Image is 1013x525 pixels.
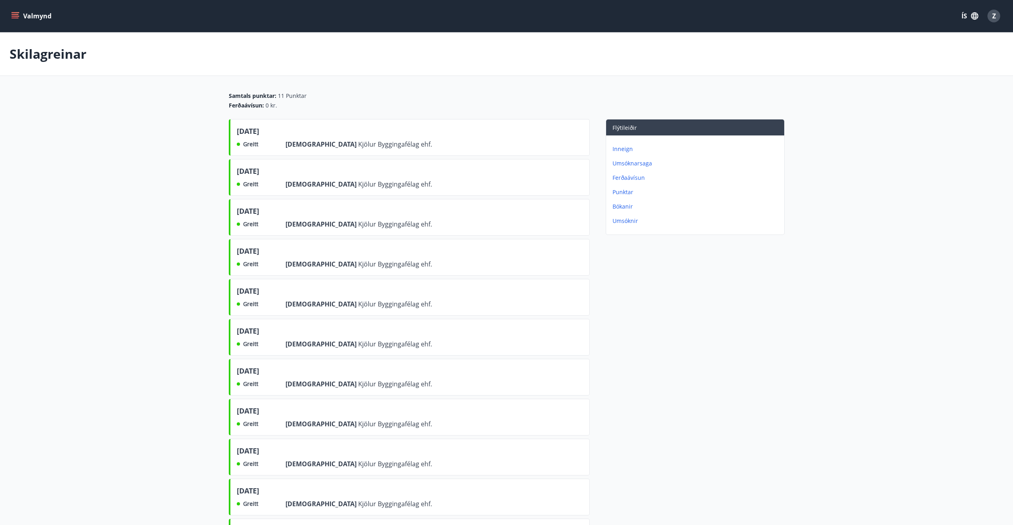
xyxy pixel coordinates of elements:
p: Inneign [613,145,781,153]
span: Z [992,12,996,20]
span: [DEMOGRAPHIC_DATA] [285,300,358,308]
span: Greitt [243,140,258,148]
span: Kjölur Byggingafélag ehf. [358,180,432,189]
p: Umsóknarsaga [613,159,781,167]
button: Z [984,6,1003,26]
span: Kjölur Byggingafélag ehf. [358,340,432,348]
span: [DEMOGRAPHIC_DATA] [285,340,358,348]
span: Kjölur Byggingafélag ehf. [358,260,432,268]
span: [DEMOGRAPHIC_DATA] [285,220,358,229]
span: [DATE] [237,246,259,259]
span: Kjölur Byggingafélag ehf. [358,300,432,308]
span: Greitt [243,180,258,188]
span: Greitt [243,300,258,308]
span: Kjölur Byggingafélag ehf. [358,380,432,388]
span: 11 Punktar [278,92,307,100]
span: Greitt [243,220,258,228]
span: Kjölur Byggingafélag ehf. [358,499,432,508]
span: Ferðaávísun : [229,101,264,109]
span: [DEMOGRAPHIC_DATA] [285,499,358,508]
span: Greitt [243,340,258,348]
span: [DATE] [237,406,259,419]
span: [DATE] [237,445,259,459]
span: Greitt [243,460,258,468]
span: Greitt [243,260,258,268]
span: [DATE] [237,126,259,139]
span: [DEMOGRAPHIC_DATA] [285,140,358,149]
span: [DEMOGRAPHIC_DATA] [285,180,358,189]
span: [DEMOGRAPHIC_DATA] [285,459,358,468]
span: Flýtileiðir [613,124,637,131]
span: [DEMOGRAPHIC_DATA] [285,260,358,268]
span: [DATE] [237,485,259,499]
button: menu [10,9,55,23]
span: [DATE] [237,366,259,379]
button: ÍS [957,9,983,23]
p: Skilagreinar [10,45,87,63]
span: Kjölur Byggingafélag ehf. [358,140,432,149]
p: Bókanir [613,203,781,211]
span: Greitt [243,500,258,508]
p: Punktar [613,188,781,196]
span: [DATE] [237,166,259,179]
span: 0 kr. [266,101,277,109]
span: [DATE] [237,286,259,299]
span: [DATE] [237,206,259,219]
span: [DEMOGRAPHIC_DATA] [285,380,358,388]
span: Samtals punktar : [229,92,276,100]
span: Kjölur Byggingafélag ehf. [358,220,432,229]
span: Kjölur Byggingafélag ehf. [358,459,432,468]
span: Kjölur Byggingafélag ehf. [358,420,432,428]
p: Ferðaávísun [613,174,781,182]
span: [DATE] [237,326,259,339]
span: [DEMOGRAPHIC_DATA] [285,420,358,428]
p: Umsóknir [613,217,781,225]
span: Greitt [243,420,258,428]
span: Greitt [243,380,258,388]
